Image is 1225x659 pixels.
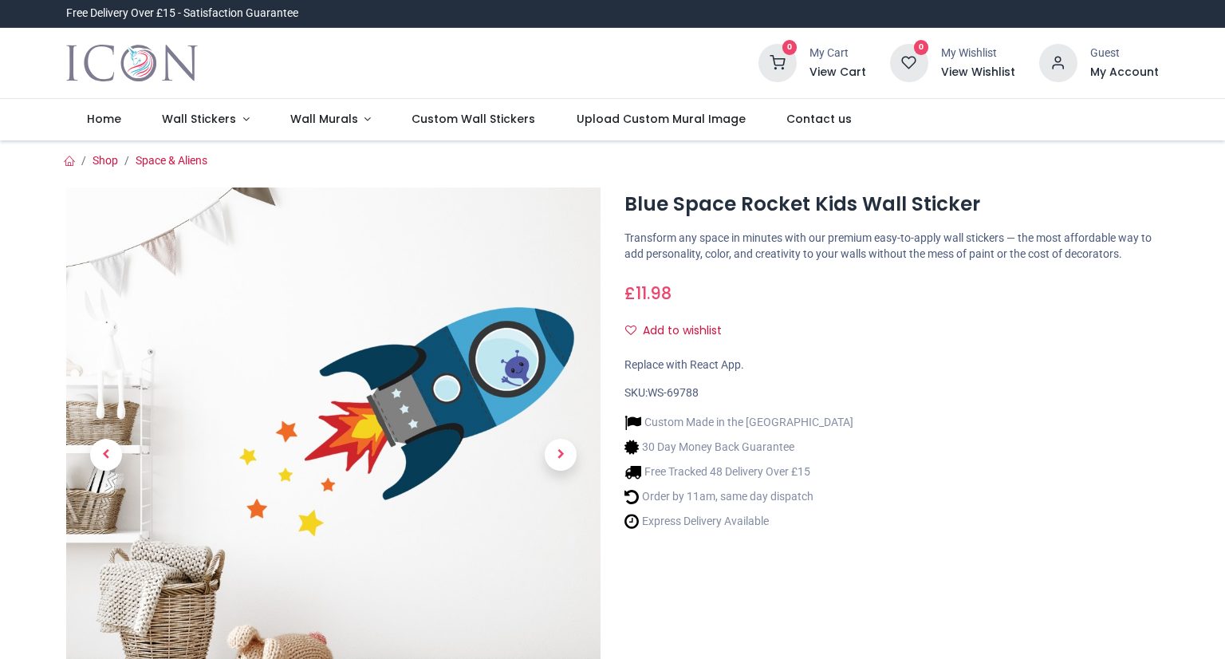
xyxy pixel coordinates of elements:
div: Guest [1090,45,1159,61]
sup: 0 [782,40,798,55]
span: Wall Murals [290,111,358,127]
a: 0 [758,56,797,69]
span: Contact us [786,111,852,127]
sup: 0 [914,40,929,55]
span: Home [87,111,121,127]
div: Replace with React App. [624,357,1159,373]
a: Wall Murals [270,99,392,140]
a: Space & Aliens [136,154,207,167]
p: Transform any space in minutes with our premium easy-to-apply wall stickers — the most affordable... [624,231,1159,262]
li: 30 Day Money Back Guarantee [624,439,853,456]
a: Next [521,268,601,642]
div: SKU: [624,385,1159,401]
h1: Blue Space Rocket Kids Wall Sticker [624,191,1159,218]
a: Logo of Icon Wall Stickers [66,41,198,85]
li: Free Tracked 48 Delivery Over £15 [624,464,853,480]
a: View Cart [809,65,866,81]
img: Icon Wall Stickers [66,41,198,85]
a: View Wishlist [941,65,1015,81]
span: Wall Stickers [162,111,236,127]
button: Add to wishlistAdd to wishlist [624,318,735,345]
span: Custom Wall Stickers [412,111,535,127]
li: Order by 11am, same day dispatch [624,488,853,505]
a: Previous [66,268,146,642]
a: Wall Stickers [141,99,270,140]
div: My Wishlist [941,45,1015,61]
a: My Account [1090,65,1159,81]
a: Shop [93,154,118,167]
iframe: Customer reviews powered by Trustpilot [824,6,1159,22]
div: My Cart [809,45,866,61]
span: Next [545,439,577,471]
li: Custom Made in the [GEOGRAPHIC_DATA] [624,414,853,431]
span: 11.98 [636,282,672,305]
li: Express Delivery Available [624,513,853,530]
div: Free Delivery Over £15 - Satisfaction Guarantee [66,6,298,22]
span: Upload Custom Mural Image [577,111,746,127]
span: £ [624,282,672,305]
a: 0 [890,56,928,69]
span: Previous [90,439,122,471]
i: Add to wishlist [625,325,636,336]
span: WS-69788 [648,386,699,399]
